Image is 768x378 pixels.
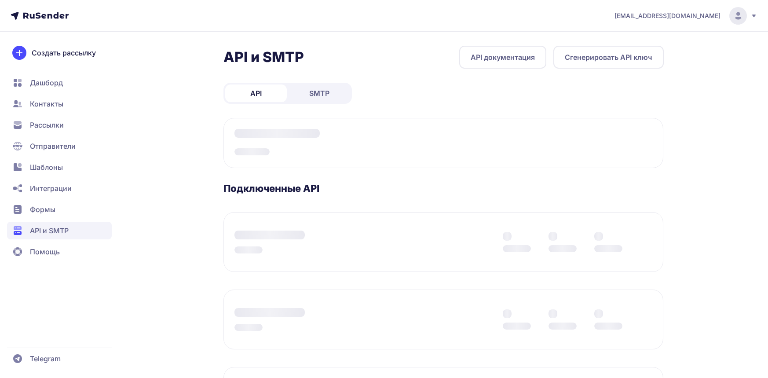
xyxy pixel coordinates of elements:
span: Интеграции [30,183,72,194]
span: Рассылки [30,120,64,130]
span: Создать рассылку [32,48,96,58]
span: Отправители [30,141,76,151]
a: API [225,84,287,102]
span: Формы [30,204,55,215]
span: API [250,88,262,99]
a: SMTP [289,84,350,102]
span: SMTP [309,88,329,99]
span: API и SMTP [30,225,69,236]
span: Шаблоны [30,162,63,172]
span: Помощь [30,246,60,257]
a: Telegram [7,350,112,367]
button: Сгенерировать API ключ [553,46,664,69]
span: [EMAIL_ADDRESS][DOMAIN_NAME] [614,11,720,20]
span: Дашборд [30,77,63,88]
a: API документация [459,46,546,69]
h2: API и SMTP [223,48,304,66]
span: Контакты [30,99,63,109]
h3: Подключенные API [223,182,664,195]
span: Telegram [30,353,61,364]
